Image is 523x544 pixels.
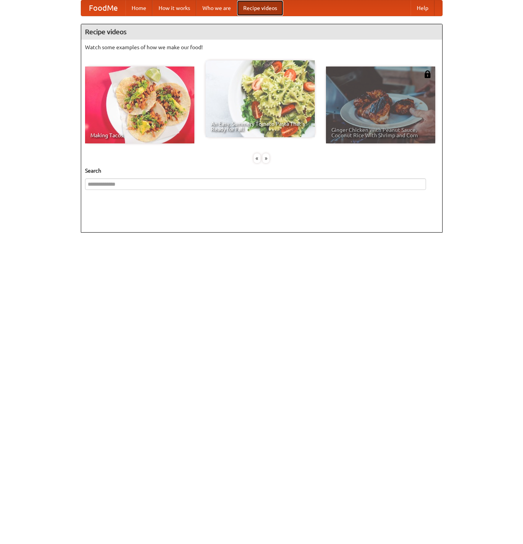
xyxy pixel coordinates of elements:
h4: Recipe videos [81,24,442,40]
a: Recipe videos [237,0,283,16]
p: Watch some examples of how we make our food! [85,43,438,51]
a: Making Tacos [85,67,194,143]
span: An Easy, Summery Tomato Pasta That's Ready for Fall [211,121,309,132]
div: « [254,153,261,163]
img: 483408.png [424,70,431,78]
a: FoodMe [81,0,125,16]
a: How it works [152,0,196,16]
a: Help [411,0,434,16]
a: Who we are [196,0,237,16]
a: An Easy, Summery Tomato Pasta That's Ready for Fall [206,60,315,137]
div: » [262,153,269,163]
a: Home [125,0,152,16]
span: Making Tacos [90,133,189,138]
h5: Search [85,167,438,175]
